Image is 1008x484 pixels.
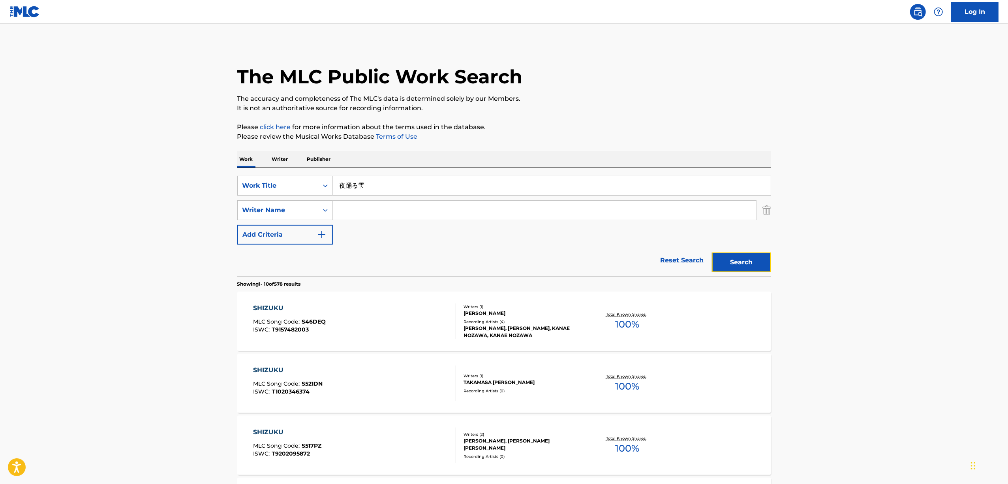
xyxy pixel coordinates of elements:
[317,230,327,239] img: 9d2ae6d4665cec9f34b9.svg
[253,442,302,449] span: MLC Song Code :
[237,94,771,104] p: The accuracy and completeness of The MLC's data is determined solely by our Members.
[375,133,418,140] a: Terms of Use
[464,304,583,310] div: Writers ( 1 )
[712,252,771,272] button: Search
[305,151,333,168] p: Publisher
[464,437,583,452] div: [PERSON_NAME], [PERSON_NAME] [PERSON_NAME]
[242,205,313,215] div: Writer Name
[302,318,326,325] span: S46DEQ
[464,379,583,386] div: TAKAMASA [PERSON_NAME]
[762,200,771,220] img: Delete Criterion
[253,326,272,333] span: ISWC :
[237,281,301,288] p: Showing 1 - 10 of 578 results
[237,292,771,351] a: SHIZUKUMLC Song Code:S46DEQISWC:T9157482003Writers (1)[PERSON_NAME]Recording Artists (4)[PERSON_N...
[615,317,639,331] span: 100 %
[237,132,771,141] p: Please review the Musical Works Database
[253,303,326,313] div: SHIZUKU
[934,7,943,17] img: help
[931,4,946,20] div: Help
[253,365,323,375] div: SHIZUKU
[237,354,771,413] a: SHIZUKUMLC Song Code:S521DNISWC:T1020346374Writers (1)TAKAMASA [PERSON_NAME]Recording Artists (0)...
[606,435,648,441] p: Total Known Shares:
[260,123,291,131] a: click here
[615,379,639,394] span: 100 %
[237,176,771,276] form: Search Form
[9,6,40,17] img: MLC Logo
[253,388,272,395] span: ISWC :
[253,380,302,387] span: MLC Song Code :
[237,151,255,168] p: Work
[464,373,583,379] div: Writers ( 1 )
[615,441,639,456] span: 100 %
[242,181,313,190] div: Work Title
[237,122,771,132] p: Please for more information about the terms used in the database.
[464,325,583,339] div: [PERSON_NAME], [PERSON_NAME], KANAE NOZAWA, KANAE NOZAWA
[237,65,523,89] h1: The MLC Public Work Search
[253,450,272,457] span: ISWC :
[913,7,923,17] img: search
[969,446,1008,484] iframe: Chat Widget
[253,428,321,437] div: SHIZUKU
[237,416,771,475] a: SHIZUKUMLC Song Code:S517PZISWC:T9202095872Writers (2)[PERSON_NAME], [PERSON_NAME] [PERSON_NAME]R...
[971,454,976,478] div: Drag
[657,252,708,269] a: Reset Search
[272,388,310,395] span: T1020346374
[272,326,309,333] span: T9157482003
[464,319,583,325] div: Recording Artists ( 4 )
[464,431,583,437] div: Writers ( 2 )
[237,225,333,245] button: Add Criteria
[910,4,926,20] a: Public Search
[464,310,583,317] div: [PERSON_NAME]
[464,454,583,460] div: Recording Artists ( 0 )
[237,104,771,113] p: It is not an authoritative source for recording information.
[253,318,302,325] span: MLC Song Code :
[951,2,999,22] a: Log In
[302,380,323,387] span: S521DN
[464,388,583,394] div: Recording Artists ( 0 )
[272,450,310,457] span: T9202095872
[606,373,648,379] p: Total Known Shares:
[606,311,648,317] p: Total Known Shares:
[270,151,291,168] p: Writer
[302,442,321,449] span: S517PZ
